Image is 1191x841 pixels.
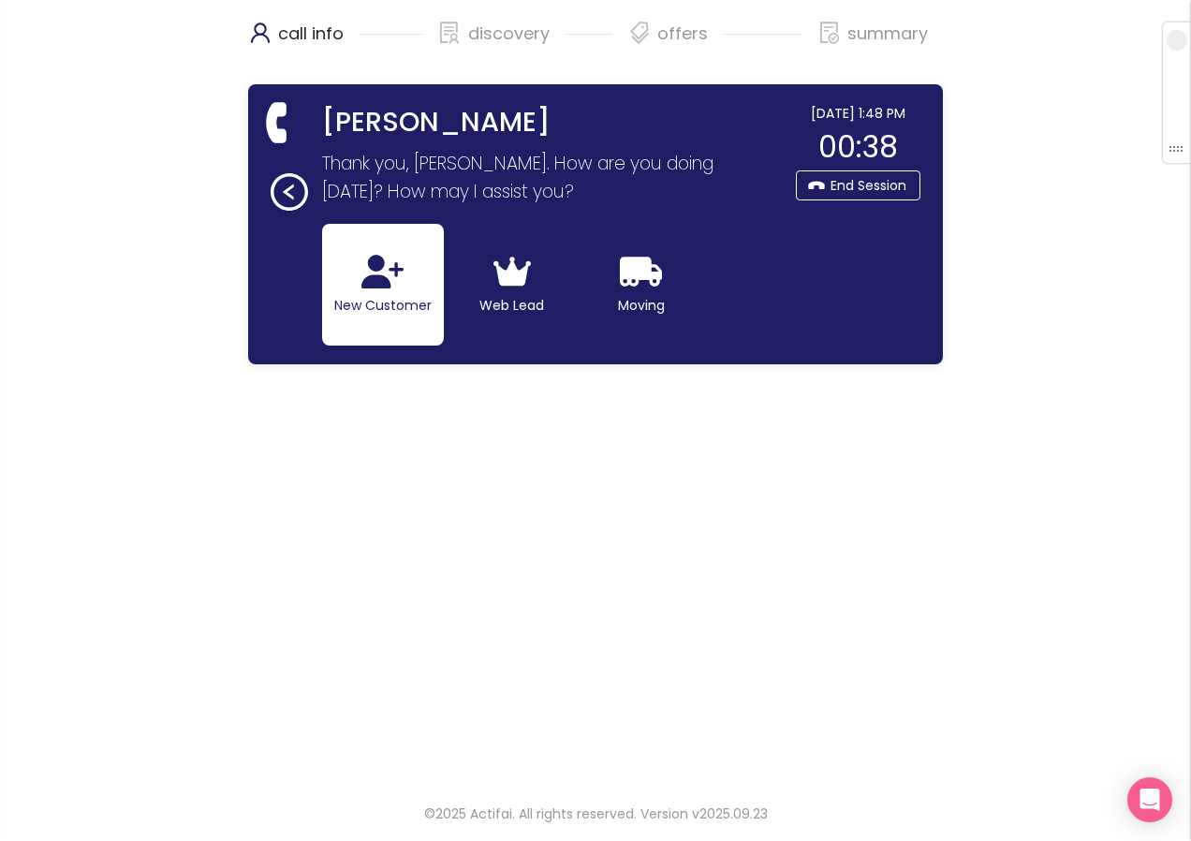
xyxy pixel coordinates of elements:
[278,19,344,49] p: call info
[322,224,444,346] button: New Customer
[248,19,423,66] div: call info
[438,19,613,66] div: discovery
[322,150,771,206] p: Thank you, [PERSON_NAME]. How are you doing [DATE]? How may I assist you?
[581,224,702,346] button: Moving
[847,19,928,49] p: summary
[817,19,928,66] div: summary
[451,224,573,346] button: Web Lead
[438,22,461,44] span: solution
[796,170,920,200] button: End Session
[1127,777,1172,822] div: Open Intercom Messenger
[796,103,920,124] div: [DATE] 1:48 PM
[657,19,708,49] p: offers
[796,124,920,170] div: 00:38
[818,22,841,44] span: file-done
[259,103,299,142] span: phone
[468,19,550,49] p: discovery
[249,22,272,44] span: user
[322,103,551,142] strong: [PERSON_NAME]
[628,22,651,44] span: tags
[627,19,802,66] div: offers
